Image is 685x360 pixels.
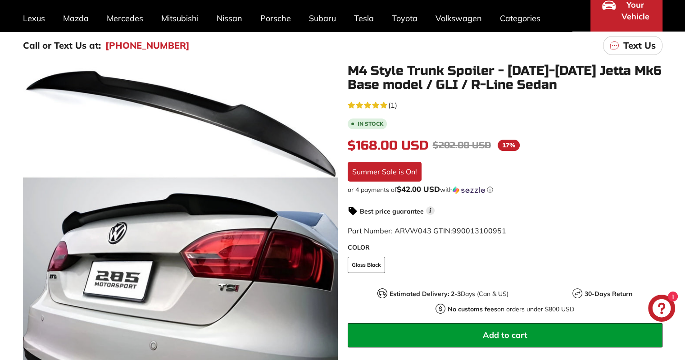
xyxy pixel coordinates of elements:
span: $42.00 USD [397,184,440,194]
a: Tesla [345,5,383,32]
a: Volkswagen [426,5,491,32]
strong: Estimated Delivery: 2-3 [390,290,461,298]
p: on orders under $800 USD [448,305,574,314]
span: i [426,206,435,215]
a: Text Us [603,36,662,55]
a: Mitsubishi [152,5,208,32]
span: 17% [498,140,520,151]
p: Call or Text Us at: [23,39,101,52]
a: Toyota [383,5,426,32]
span: 990013100951 [452,226,506,235]
span: $168.00 USD [348,138,428,153]
div: or 4 payments of with [348,185,662,194]
label: COLOR [348,243,662,252]
strong: Best price guarantee [360,207,424,215]
span: $202.00 USD [433,140,491,151]
a: Subaru [300,5,345,32]
inbox-online-store-chat: Shopify online store chat [645,295,678,324]
a: Lexus [14,5,54,32]
img: Sezzle [453,186,485,194]
span: Part Number: ARVW043 GTIN: [348,226,506,235]
p: Text Us [623,39,656,52]
h1: M4 Style Trunk Spoiler - [DATE]-[DATE] Jetta Mk6 Base model / GLI / R-Line Sedan [348,64,662,92]
div: or 4 payments of$42.00 USDwithSezzle Click to learn more about Sezzle [348,185,662,194]
button: Add to cart [348,323,662,347]
a: [PHONE_NUMBER] [105,39,190,52]
strong: 30-Days Return [585,290,632,298]
a: Categories [491,5,549,32]
div: Summer Sale is On! [348,162,422,182]
a: Mercedes [98,5,152,32]
a: 5.0 rating (1 votes) [348,99,662,110]
a: Porsche [251,5,300,32]
b: In stock [358,121,383,127]
span: Add to cart [483,330,527,340]
strong: No customs fees [448,305,497,313]
p: Days (Can & US) [390,289,508,299]
a: Mazda [54,5,98,32]
span: (1) [388,100,397,110]
a: Nissan [208,5,251,32]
